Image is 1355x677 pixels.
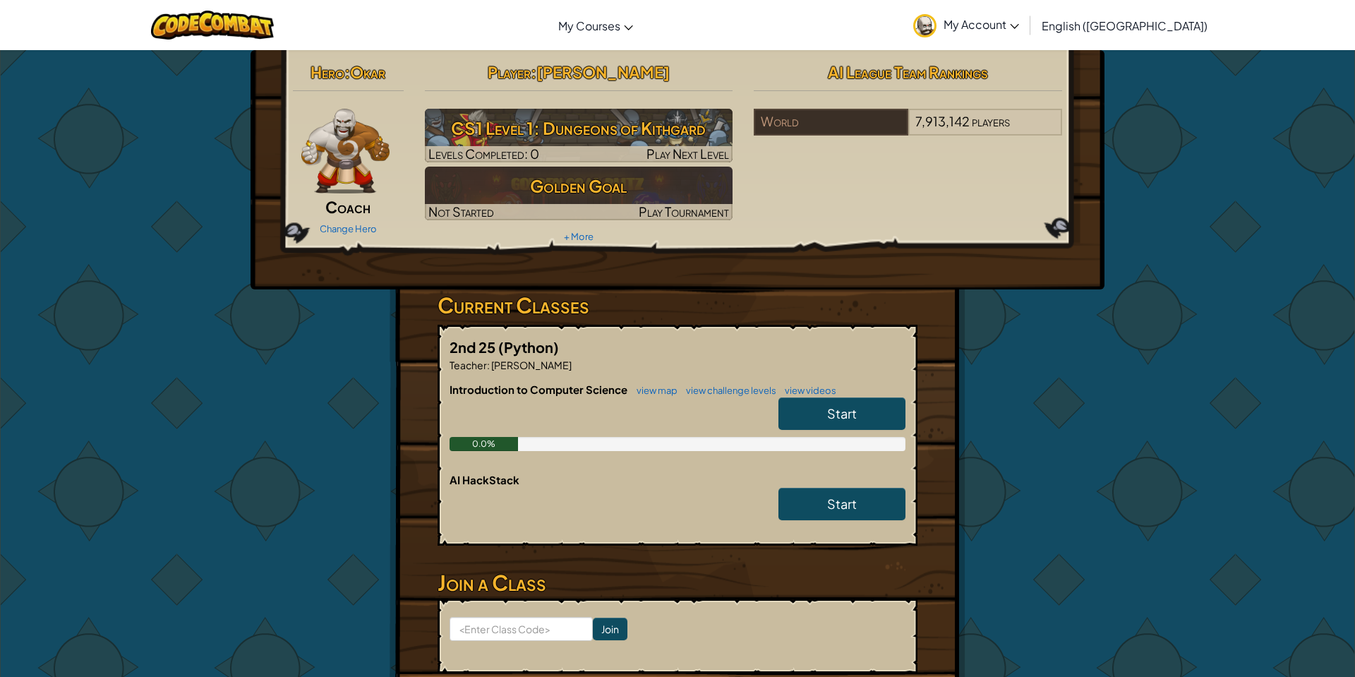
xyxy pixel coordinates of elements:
span: English ([GEOGRAPHIC_DATA]) [1042,18,1208,33]
a: view challenge levels [679,385,776,396]
a: Golden GoalNot StartedPlay Tournament [425,167,733,220]
h3: Join a Class [438,567,917,599]
a: My Courses [551,6,640,44]
span: My Courses [558,18,620,33]
span: Start [827,405,857,421]
span: Hero [311,62,344,82]
h3: Current Classes [438,289,917,321]
img: avatar [913,14,937,37]
a: view map [630,385,677,396]
span: 2nd 25 [450,338,498,356]
input: Join [593,618,627,640]
a: World7,913,142players [754,122,1062,138]
span: Okar [350,62,385,82]
a: Start [778,488,905,520]
img: CodeCombat logo [151,11,275,40]
a: + More [564,231,594,242]
span: [PERSON_NAME] [490,359,572,371]
div: World [754,109,908,136]
span: AI League Team Rankings [828,62,988,82]
span: Play Next Level [646,145,729,162]
img: Golden Goal [425,167,733,220]
span: : [344,62,350,82]
span: (Python) [498,338,559,356]
img: CS1 Level 1: Dungeons of Kithgard [425,109,733,162]
span: My Account [944,17,1019,32]
img: goliath-pose.png [301,109,390,193]
a: Change Hero [320,223,377,234]
span: Teacher [450,359,487,371]
span: Levels Completed: 0 [428,145,539,162]
a: English ([GEOGRAPHIC_DATA]) [1035,6,1215,44]
a: Play Next Level [425,109,733,162]
span: AI HackStack [450,473,519,486]
span: Play Tournament [639,203,729,220]
h3: Golden Goal [425,170,733,202]
input: <Enter Class Code> [450,617,593,641]
a: view videos [778,385,836,396]
span: : [531,62,536,82]
a: My Account [906,3,1026,47]
span: Not Started [428,203,494,220]
span: Introduction to Computer Science [450,383,630,396]
span: Player [488,62,531,82]
div: 0.0% [450,437,518,451]
span: 7,913,142 [915,113,970,129]
span: Start [827,496,857,512]
span: players [972,113,1010,129]
span: [PERSON_NAME] [536,62,670,82]
span: Coach [325,197,371,217]
span: : [487,359,490,371]
h3: CS1 Level 1: Dungeons of Kithgard [425,112,733,144]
